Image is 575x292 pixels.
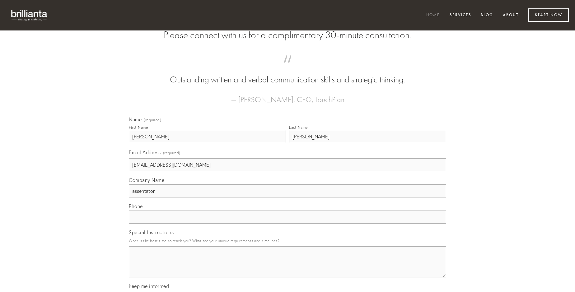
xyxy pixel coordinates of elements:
[129,125,148,130] div: First Name
[139,62,436,74] span: “
[129,283,169,289] span: Keep me informed
[129,237,446,245] p: What is the best time to reach you? What are your unique requirements and timelines?
[144,118,161,122] span: (required)
[289,125,308,130] div: Last Name
[163,149,180,157] span: (required)
[129,29,446,41] h2: Please connect with us for a complimentary 30-minute consultation.
[499,10,523,21] a: About
[139,62,436,86] blockquote: Outstanding written and verbal communication skills and strategic thinking.
[6,6,53,24] img: brillianta - research, strategy, marketing
[528,8,569,22] a: Start Now
[446,10,475,21] a: Services
[129,177,164,183] span: Company Name
[139,86,436,106] figcaption: — [PERSON_NAME], CEO, TouchPlan
[129,203,143,209] span: Phone
[129,149,161,155] span: Email Address
[422,10,444,21] a: Home
[129,229,174,235] span: Special Instructions
[129,116,142,123] span: Name
[477,10,497,21] a: Blog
